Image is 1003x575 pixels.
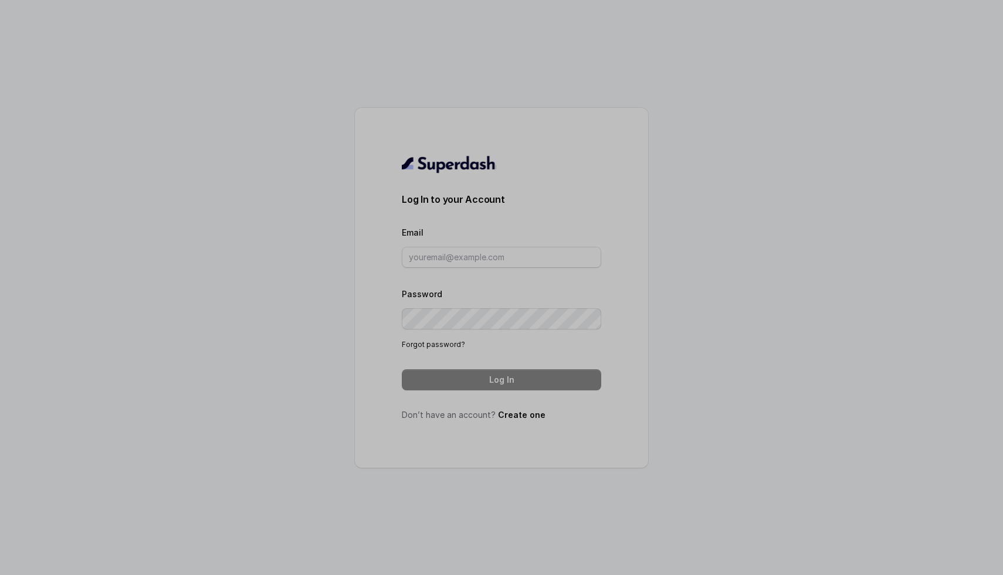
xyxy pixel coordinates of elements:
a: Create one [498,410,545,420]
h3: Log In to your Account [402,192,601,206]
input: youremail@example.com [402,247,601,268]
button: Log In [402,369,601,390]
label: Email [402,227,423,237]
label: Password [402,289,442,299]
p: Don’t have an account? [402,409,601,421]
a: Forgot password? [402,340,465,349]
img: light.svg [402,155,496,173]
